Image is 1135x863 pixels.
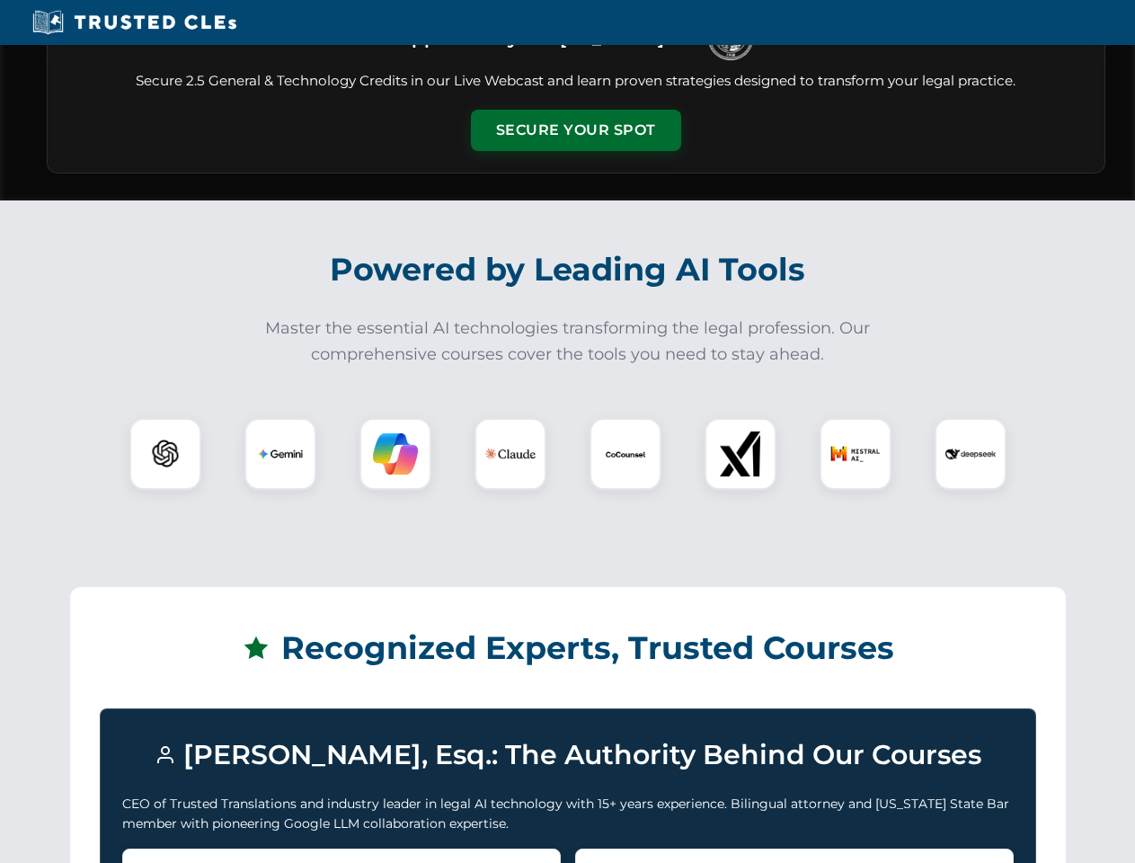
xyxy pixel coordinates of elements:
[830,429,881,479] img: Mistral AI Logo
[485,429,536,479] img: Claude Logo
[122,794,1014,834] p: CEO of Trusted Translations and industry leader in legal AI technology with 15+ years experience....
[705,418,776,490] div: xAI
[258,431,303,476] img: Gemini Logo
[359,418,431,490] div: Copilot
[471,110,681,151] button: Secure Your Spot
[590,418,661,490] div: CoCounsel
[69,71,1083,92] p: Secure 2.5 General & Technology Credits in our Live Webcast and learn proven strategies designed ...
[122,731,1014,779] h3: [PERSON_NAME], Esq.: The Authority Behind Our Courses
[129,418,201,490] div: ChatGPT
[139,428,191,480] img: ChatGPT Logo
[244,418,316,490] div: Gemini
[935,418,1006,490] div: DeepSeek
[945,429,996,479] img: DeepSeek Logo
[820,418,891,490] div: Mistral AI
[474,418,546,490] div: Claude
[100,617,1036,680] h2: Recognized Experts, Trusted Courses
[718,431,763,476] img: xAI Logo
[603,431,648,476] img: CoCounsel Logo
[253,316,882,368] p: Master the essential AI technologies transforming the legal profession. Our comprehensive courses...
[27,9,242,36] img: Trusted CLEs
[373,431,418,476] img: Copilot Logo
[70,238,1066,301] h2: Powered by Leading AI Tools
